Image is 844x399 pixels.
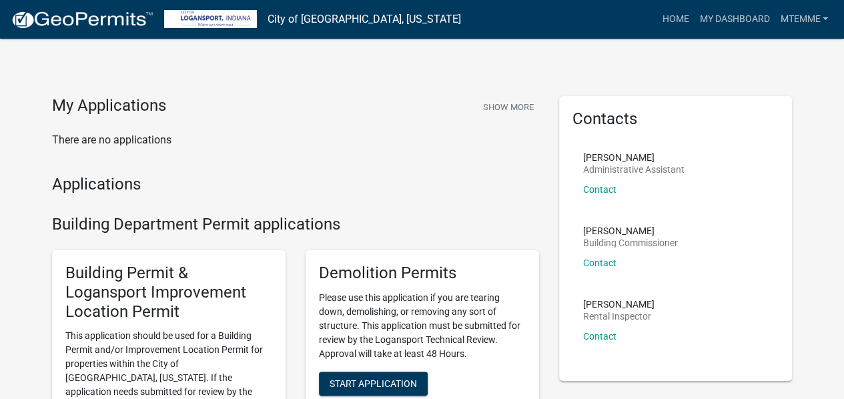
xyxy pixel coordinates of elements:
a: mtemme [775,7,833,32]
p: Administrative Assistant [583,165,685,174]
p: Building Commissioner [583,238,678,248]
p: Please use this application if you are tearing down, demolishing, or removing any sort of structu... [319,291,526,361]
img: City of Logansport, Indiana [164,10,257,28]
a: My Dashboard [694,7,775,32]
button: Show More [478,96,539,118]
a: Contact [583,331,616,342]
h4: My Applications [52,96,166,116]
h5: Contacts [572,109,779,129]
p: There are no applications [52,132,539,148]
a: Contact [583,258,616,268]
span: Start Application [330,378,417,388]
p: [PERSON_NAME] [583,226,678,236]
a: Home [657,7,694,32]
a: City of [GEOGRAPHIC_DATA], [US_STATE] [268,8,461,31]
h4: Applications [52,175,539,194]
p: Rental Inspector [583,312,655,321]
h5: Building Permit & Logansport Improvement Location Permit [65,264,272,321]
button: Start Application [319,372,428,396]
h4: Building Department Permit applications [52,215,539,234]
p: [PERSON_NAME] [583,153,685,162]
p: [PERSON_NAME] [583,300,655,309]
h5: Demolition Permits [319,264,526,283]
a: Contact [583,184,616,195]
